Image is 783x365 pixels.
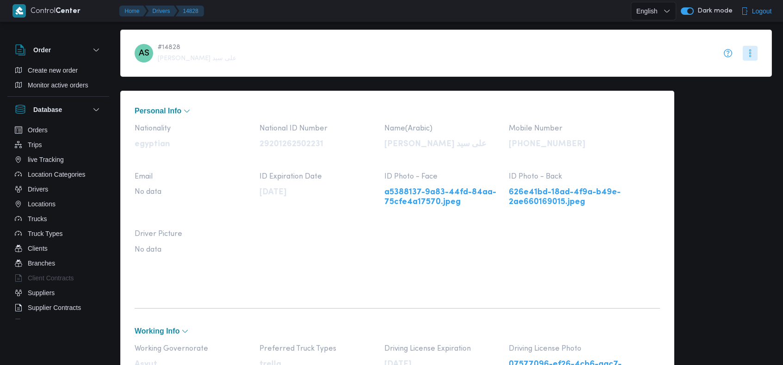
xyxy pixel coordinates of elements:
span: Logout [752,6,772,17]
button: Create new order [11,63,105,78]
button: Trips [11,137,105,152]
span: Nationality [135,124,250,133]
div: Ahmad Said Ala Said [135,44,153,62]
h3: Database [33,104,62,115]
button: More [743,46,758,61]
span: National ID Number [259,124,375,133]
h3: Order [33,44,51,56]
span: Monitor active orders [28,80,88,91]
button: info [722,48,734,59]
button: Working Info [135,328,660,335]
button: Drivers [11,182,105,197]
p: 29201262502231 [259,140,375,149]
span: Mobile Number [509,124,624,133]
div: Order [7,63,109,96]
a: a5388137-9a83-44fd-84aa-75cfe4a17570.jpeg [384,188,500,207]
button: Logout [737,2,776,20]
span: Branches [28,258,55,269]
p: egyptian [135,140,250,149]
button: Client Contracts [11,271,105,285]
span: live Tracking [28,154,64,165]
span: Orders [28,124,48,136]
span: Suppliers [28,287,55,298]
span: Preferred Truck Types [259,345,375,353]
span: Drivers [28,184,48,195]
span: ID Expiration Date [259,173,375,181]
p: [DATE] [259,188,375,198]
span: Driving License Photo [509,345,624,353]
span: Name(Arabic) [384,124,500,133]
button: Trucks [11,211,105,226]
span: Working Info [135,328,179,335]
span: Trips [28,139,42,150]
span: Create new order [28,65,78,76]
span: Client Contracts [28,272,74,284]
button: 14828 [176,6,204,17]
button: Home [119,6,147,17]
span: Email [135,173,250,181]
span: Driver Picture [135,230,250,238]
span: AS [139,44,149,62]
p: [PHONE_NUMBER] [509,140,624,149]
button: Locations [11,197,105,211]
a: 626e41bd-18ad-4f9a-b49e-2ae660169015.jpeg [509,188,624,207]
div: Database [7,123,109,323]
span: [PERSON_NAME] على سيد [158,55,236,62]
span: Clients [28,243,48,254]
span: Truck Types [28,228,62,239]
button: Location Categories [11,167,105,182]
button: Suppliers [11,285,105,300]
span: Location Categories [28,169,86,180]
button: Devices [11,315,105,330]
button: Truck Types [11,226,105,241]
span: ID Photo - Face [384,173,500,181]
div: Personal Info [135,117,660,291]
span: No data [135,188,250,196]
button: Order [15,44,102,56]
button: Supplier Contracts [11,300,105,315]
span: Locations [28,198,55,210]
p: [PERSON_NAME] على سيد [384,140,500,149]
span: No data [135,246,250,254]
button: live Tracking [11,152,105,167]
button: Database [15,104,102,115]
span: ID Photo - Back [509,173,624,181]
span: Personal Info [135,107,181,115]
span: Working Governorate [135,345,250,353]
button: Clients [11,241,105,256]
button: Drivers [145,6,178,17]
img: X8yXhbKr1z7QwAAAABJRU5ErkJggg== [12,4,26,18]
span: # 14828 [158,44,236,51]
button: Monitor active orders [11,78,105,93]
button: Personal Info [135,107,660,115]
span: Trucks [28,213,47,224]
button: Orders [11,123,105,137]
button: Branches [11,256,105,271]
span: Driving License Expiration [384,345,500,353]
span: Devices [28,317,51,328]
span: Supplier Contracts [28,302,81,313]
span: Dark mode [694,7,733,15]
b: Center [55,8,80,15]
